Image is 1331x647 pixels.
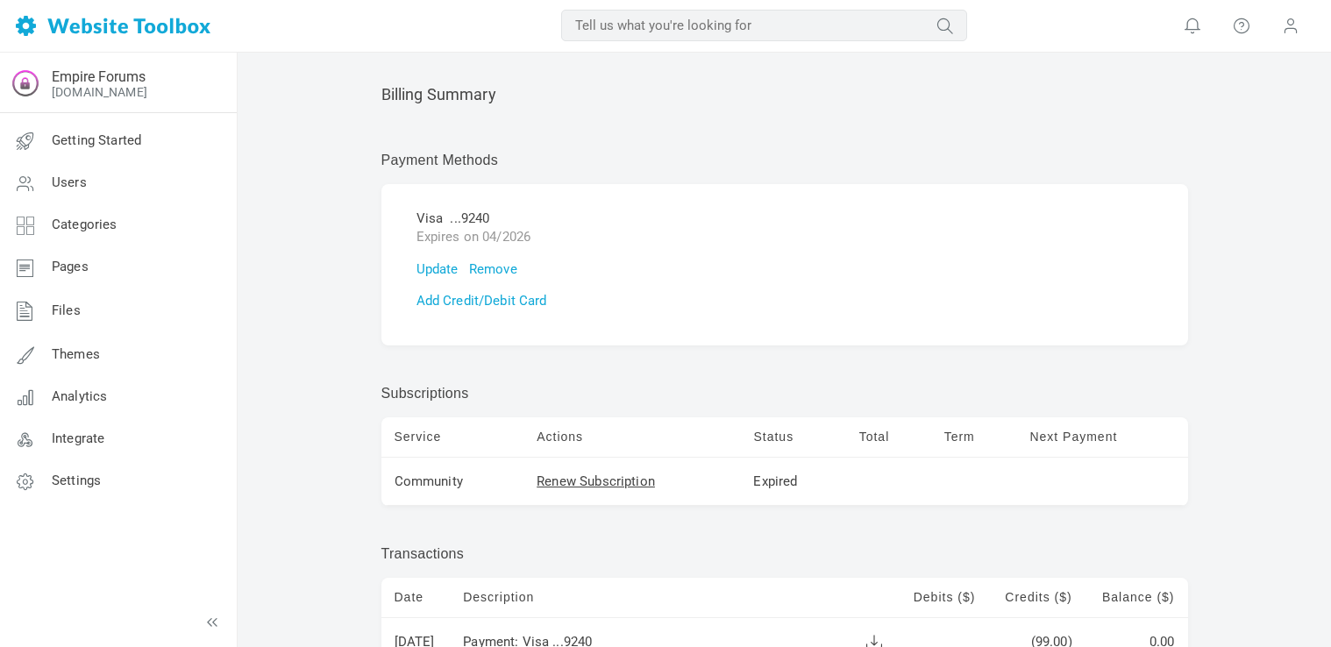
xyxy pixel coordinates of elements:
td: Balance ($) [1085,578,1188,618]
div: Subscriptions [381,383,1172,404]
div: Visa ...9240 [416,210,531,292]
span: Files [52,302,81,318]
div: Expires on 04/2026 [416,228,531,246]
span: Settings [52,473,101,488]
div: Payment Methods [381,150,1172,171]
td: Debits ($) [897,578,988,618]
span: Getting Started [52,132,141,148]
span: Integrate [52,430,104,446]
a: Remove [469,261,517,277]
span: Pages [52,259,89,274]
td: Date [381,578,451,618]
a: Add Credit/Debit Card [416,293,547,309]
a: Update [416,261,459,277]
input: Tell us what you're looking for [561,10,967,41]
a: [DOMAIN_NAME] [52,85,147,99]
span: Analytics [52,388,107,404]
td: Total [846,417,931,458]
td: Expired [740,458,845,506]
a: Renew Subscription [537,473,655,489]
span: Themes [52,346,100,362]
img: fetchedfavicon.png [11,69,39,97]
td: Credits ($) [988,578,1085,618]
div: Transactions [381,544,1172,565]
td: Service [381,417,524,458]
td: Community [381,458,524,506]
td: Next Payment [1016,417,1187,458]
div: Billing Summary [381,83,1188,106]
span: Users [52,174,87,190]
a: Empire Forums [52,68,146,85]
td: Description [450,578,853,618]
span: Categories [52,217,117,232]
td: Actions [523,417,740,458]
td: Term [931,417,1017,458]
td: Status [740,417,845,458]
